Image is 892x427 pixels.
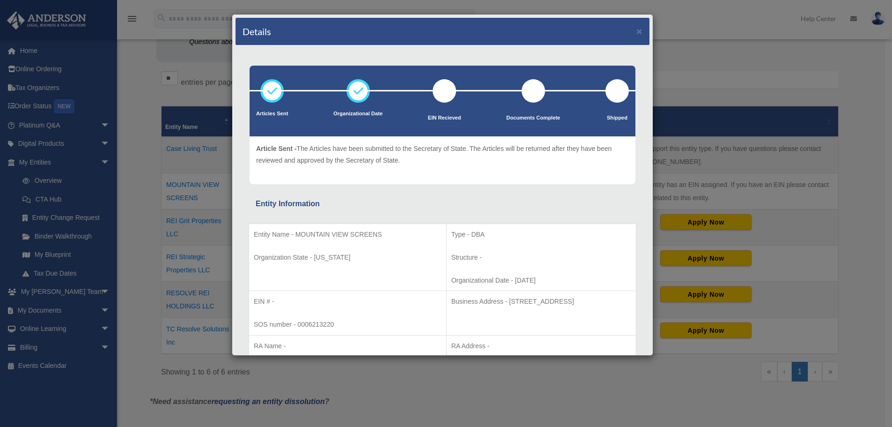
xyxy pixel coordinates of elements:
p: Documents Complete [506,113,560,123]
p: Organization State - [US_STATE] [254,252,442,263]
p: Structure - [451,252,631,263]
p: Shipped [605,113,629,123]
button: × [636,26,642,36]
p: The Articles have been submitted to the Secretary of State. The Articles will be returned after t... [256,143,629,166]
p: EIN # - [254,296,442,307]
p: RA Address - [451,340,631,352]
p: EIN Recieved [428,113,461,123]
h4: Details [243,25,271,38]
p: Organizational Date - [DATE] [451,275,631,286]
div: Entity Information [256,197,629,210]
p: Articles Sent [256,109,288,119]
p: RA Name - [254,340,442,352]
p: SOS number - 0006213220 [254,319,442,330]
p: Business Address - [STREET_ADDRESS] [451,296,631,307]
span: Article Sent - [256,145,296,152]
p: Type - DBA [451,229,631,240]
p: Entity Name - MOUNTAIN VIEW SCREENS [254,229,442,240]
p: Organizational Date [333,109,383,119]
